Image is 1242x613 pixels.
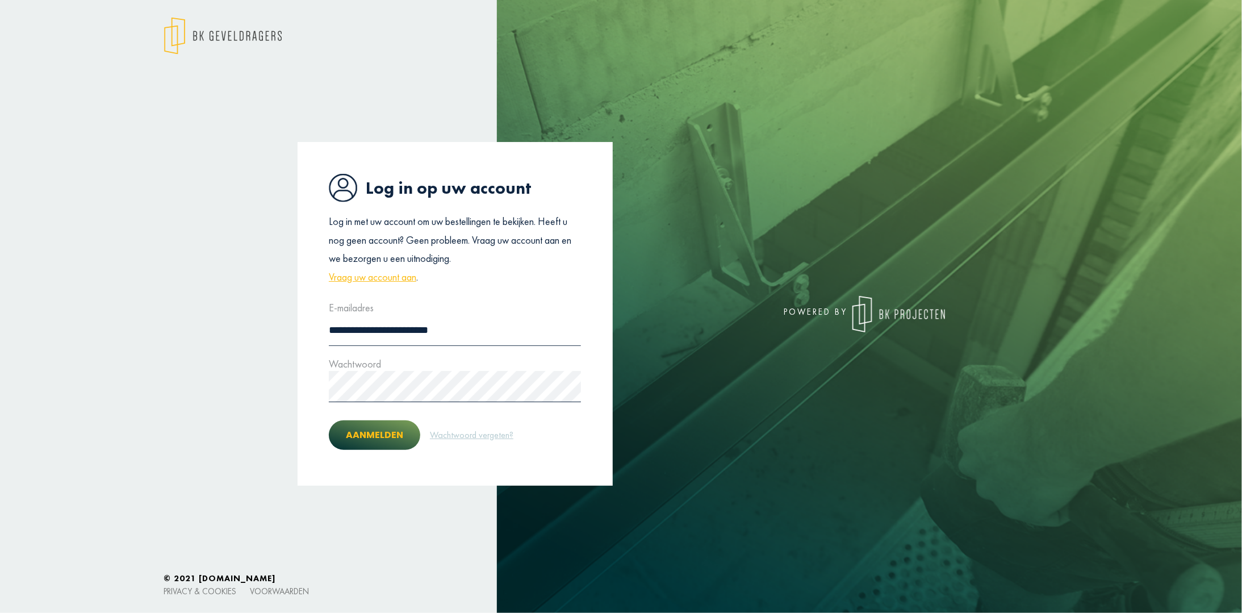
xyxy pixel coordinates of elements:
a: Voorwaarden [250,586,310,597]
button: Aanmelden [329,420,420,450]
img: logo [852,296,945,332]
img: logo [164,17,282,55]
p: Log in met uw account om uw bestellingen te bekijken. Heeft u nog geen account? Geen probleem. Vr... [329,212,581,286]
a: Vraag uw account aan [329,268,416,286]
label: Wachtwoord [329,355,381,373]
div: powered by [630,296,945,332]
h6: © 2021 [DOMAIN_NAME] [164,573,1078,583]
a: Wachtwoord vergeten? [429,428,514,443]
h1: Log in op uw account [329,173,581,202]
label: E-mailadres [329,299,374,317]
a: Privacy & cookies [164,586,237,597]
img: icon [329,173,357,202]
